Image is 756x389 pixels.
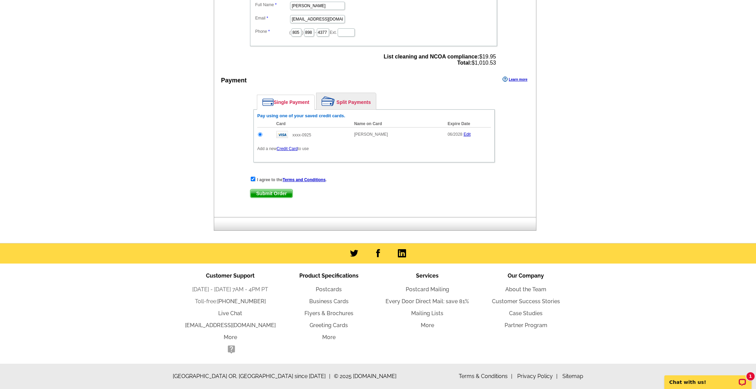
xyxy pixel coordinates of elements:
img: split-payment.png [322,96,335,106]
label: Full Name [255,2,289,8]
div: Payment [221,76,247,85]
span: Submit Order [250,189,292,198]
strong: I agree to the . [257,177,327,182]
strong: List cleaning and NCOA compliance: [384,54,479,59]
span: xxxx-0925 [292,133,311,137]
strong: Total: [457,60,471,66]
th: Card [273,120,351,128]
p: Add a new to use [257,146,491,152]
a: Terms and Conditions [283,177,326,182]
a: Customer Success Stories [492,298,560,305]
span: [PERSON_NAME] [354,132,388,137]
span: Our Company [508,272,544,279]
a: Flyers & Brochures [304,310,353,317]
a: Postcards [316,286,342,293]
a: Business Cards [309,298,349,305]
a: Live Chat [218,310,242,317]
a: Single Payment [257,95,314,109]
a: More [224,334,237,340]
a: [EMAIL_ADDRESS][DOMAIN_NAME] [185,322,276,328]
a: Mailing Lists [411,310,443,317]
a: Terms & Conditions [459,373,512,379]
li: [DATE] - [DATE] 7AM - 4PM PT [181,285,279,294]
a: Case Studies [509,310,543,317]
a: Greeting Cards [310,322,348,328]
span: Services [416,272,439,279]
a: Credit Card [277,146,298,151]
span: 06/2028 [447,132,462,137]
a: More [322,334,336,340]
a: Sitemap [562,373,583,379]
a: Partner Program [505,322,547,328]
span: $19.95 $1,010.53 [384,54,496,66]
a: Learn more [503,77,527,82]
label: Email [255,15,289,21]
span: © 2025 [DOMAIN_NAME] [334,372,396,380]
span: [GEOGRAPHIC_DATA] OR, [GEOGRAPHIC_DATA] since [DATE] [173,372,330,380]
a: [PHONE_NUMBER] [217,298,266,305]
li: Toll-free: [181,297,279,306]
a: Privacy Policy [517,373,558,379]
h6: Pay using one of your saved credit cards. [257,113,491,119]
img: visa.gif [276,131,288,138]
a: Postcard Mailing [406,286,449,293]
label: Phone [255,28,289,35]
iframe: LiveChat chat widget [660,367,756,389]
dd: ( ) - Ext. [253,27,494,37]
img: single-payment.png [262,98,274,106]
a: Edit [464,132,471,137]
th: Expire Date [444,120,491,128]
a: More [421,322,434,328]
a: Every Door Direct Mail: save 81% [386,298,469,305]
span: Customer Support [206,272,255,279]
th: Name on Card [351,120,444,128]
a: Split Payments [316,93,376,109]
span: Product Specifications [299,272,359,279]
a: About the Team [505,286,546,293]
